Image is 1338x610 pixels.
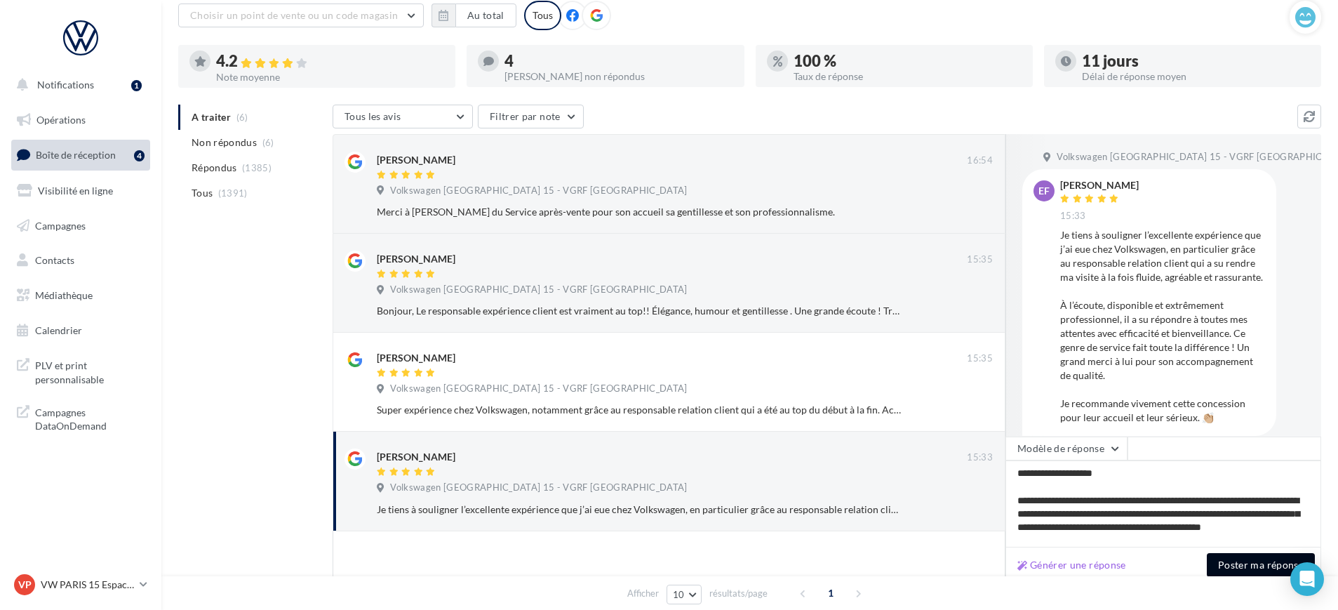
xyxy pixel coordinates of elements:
[8,105,153,135] a: Opérations
[1060,228,1265,425] div: Je tiens à souligner l’excellente expérience que j’ai eue chez Volkswagen, en particulier grâce a...
[1290,562,1324,596] div: Open Intercom Messenger
[431,4,516,27] button: Au total
[36,149,116,161] span: Boîte de réception
[1060,180,1139,190] div: [PERSON_NAME]
[967,154,993,167] span: 16:54
[35,403,145,433] span: Campagnes DataOnDemand
[134,150,145,161] div: 4
[1082,72,1310,81] div: Délai de réponse moyen
[11,571,150,598] a: VP VW PARIS 15 Espace Suffren
[8,316,153,345] a: Calendrier
[794,53,1022,69] div: 100 %
[8,246,153,275] a: Contacts
[38,185,113,197] span: Visibilité en ligne
[35,219,86,231] span: Campagnes
[190,9,398,21] span: Choisir un point de vente ou un code magasin
[8,70,147,100] button: Notifications 1
[1060,210,1086,223] span: 15:33
[627,587,659,600] span: Afficher
[8,211,153,241] a: Campagnes
[35,254,74,266] span: Contacts
[390,185,687,197] span: Volkswagen [GEOGRAPHIC_DATA] 15 - VGRF [GEOGRAPHIC_DATA]
[1012,557,1132,573] button: Générer une réponse
[8,397,153,439] a: Campagnes DataOnDemand
[192,161,237,175] span: Répondus
[377,205,902,219] div: Merci à [PERSON_NAME] du Service après-vente pour son accueil sa gentillesse et son professionnal...
[41,578,134,592] p: VW PARIS 15 Espace Suffren
[242,162,272,173] span: (1385)
[673,589,685,600] span: 10
[377,503,902,517] div: Je tiens à souligner l’excellente expérience que j’ai eue chez Volkswagen, en particulier grâce a...
[390,284,687,296] span: Volkswagen [GEOGRAPHIC_DATA] 15 - VGRF [GEOGRAPHIC_DATA]
[504,72,732,81] div: [PERSON_NAME] non répondus
[1005,437,1128,460] button: Modèle de réponse
[8,176,153,206] a: Visibilité en ligne
[967,352,993,365] span: 15:35
[216,53,444,69] div: 4.2
[333,105,473,128] button: Tous les avis
[192,186,213,200] span: Tous
[377,351,455,365] div: [PERSON_NAME]
[262,137,274,148] span: (6)
[504,53,732,69] div: 4
[216,72,444,82] div: Note moyenne
[36,114,86,126] span: Opérations
[344,110,401,122] span: Tous les avis
[1207,553,1315,577] button: Poster ma réponse
[8,350,153,392] a: PLV et print personnalisable
[377,450,455,464] div: [PERSON_NAME]
[1038,184,1050,198] span: EF
[967,253,993,266] span: 15:35
[218,187,248,199] span: (1391)
[131,80,142,91] div: 1
[37,79,94,91] span: Notifications
[819,582,842,604] span: 1
[967,451,993,464] span: 15:33
[794,72,1022,81] div: Taux de réponse
[455,4,516,27] button: Au total
[377,403,902,417] div: Super expérience chez Volkswagen, notamment grâce au responsable relation client qui a été au top...
[35,356,145,386] span: PLV et print personnalisable
[8,140,153,170] a: Boîte de réception4
[35,324,82,336] span: Calendrier
[377,304,902,318] div: Bonjour, Le responsable expérience client est vraiment au top!! Élégance, humour et gentillesse ....
[709,587,768,600] span: résultats/page
[377,153,455,167] div: [PERSON_NAME]
[377,252,455,266] div: [PERSON_NAME]
[178,4,424,27] button: Choisir un point de vente ou un code magasin
[390,383,687,395] span: Volkswagen [GEOGRAPHIC_DATA] 15 - VGRF [GEOGRAPHIC_DATA]
[1082,53,1310,69] div: 11 jours
[390,482,687,494] span: Volkswagen [GEOGRAPHIC_DATA] 15 - VGRF [GEOGRAPHIC_DATA]
[18,578,32,592] span: VP
[478,105,584,128] button: Filtrer par note
[667,585,702,604] button: 10
[192,135,257,150] span: Non répondus
[8,281,153,310] a: Médiathèque
[524,1,561,30] div: Tous
[35,289,93,301] span: Médiathèque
